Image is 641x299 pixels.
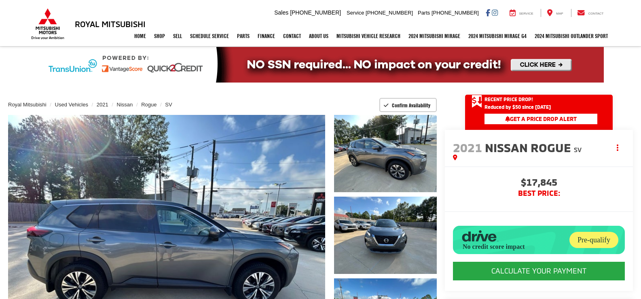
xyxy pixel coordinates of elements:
img: Mitsubishi [30,8,66,40]
a: About Us [305,26,332,46]
button: Confirm Availability [379,98,437,112]
span: Service [347,10,364,16]
a: Shop [150,26,169,46]
span: Nissan Rogue [485,140,574,155]
span: $17,845 [453,177,625,189]
a: Schedule Service: Opens in a new tab [186,26,233,46]
span: BEST PRICE: [453,189,625,197]
img: Quick2Credit [38,47,604,83]
span: Contact [588,12,603,15]
span: dropdown dots [617,144,618,151]
a: Rogue [141,102,157,108]
span: Sales [274,9,288,16]
span: Get a Price Drop Alert [505,115,577,122]
a: Used Vehicles [55,102,88,108]
span: [PHONE_NUMBER] [432,10,479,16]
a: Sell [169,26,186,46]
a: Royal Mitsubishi [8,102,47,108]
a: Contact [571,9,610,17]
span: [PHONE_NUMBER] [366,10,413,16]
a: Expand Photo 2 [334,197,437,274]
a: Parts: Opens in a new tab [233,26,254,46]
span: Map [556,12,563,15]
span: Parts [418,10,430,16]
a: Contact [279,26,305,46]
button: Actions [611,140,625,155]
span: Reduced by $50 since [DATE] [484,104,597,110]
a: 2021 [97,102,108,108]
a: Finance [254,26,279,46]
a: Mitsubishi Vehicle Research [332,26,404,46]
img: 2021 Nissan Rogue SV [333,196,438,275]
span: Recent Price Drop! [484,96,533,103]
span: Confirm Availability [392,102,430,108]
a: 2024 Mitsubishi Outlander SPORT [531,26,612,46]
img: 2021 Nissan Rogue SV [333,114,438,193]
span: 2021 [453,140,482,155]
a: 2024 Mitsubishi Mirage G4 [464,26,531,46]
a: Get Price Drop Alert Recent Price Drop! [465,95,613,104]
span: Service [519,12,533,15]
a: 2024 Mitsubishi Mirage [404,26,464,46]
span: Get Price Drop Alert [472,95,482,108]
a: Instagram: Click to visit our Instagram page [492,9,498,16]
a: Expand Photo 1 [334,115,437,192]
a: Nissan [117,102,133,108]
a: Facebook: Click to visit our Facebook page [486,9,490,16]
: CALCULATE YOUR PAYMENT [453,262,625,280]
h3: Royal Mitsubishi [75,19,146,28]
span: SV [574,146,582,153]
a: Home [130,26,150,46]
a: Service [503,9,539,17]
a: SV [165,102,172,108]
span: [PHONE_NUMBER] [290,9,341,16]
a: Map [541,9,569,17]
